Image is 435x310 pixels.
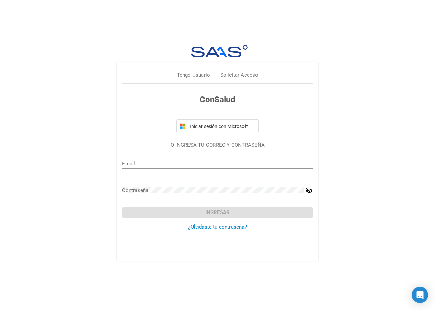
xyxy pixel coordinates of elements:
div: Solicitar Acceso [220,72,258,79]
p: O INGRESÁ TU CORREO Y CONTRASEÑA [122,141,313,149]
button: Ingresar [122,207,313,218]
span: Iniciar sesión con Microsoft [188,124,255,129]
button: Iniciar sesión con Microsoft [176,119,259,133]
span: Ingresar [205,209,230,216]
div: Tengo Usuario [177,72,210,79]
h3: ConSalud [122,93,313,106]
mat-icon: visibility_off [306,186,313,195]
div: Open Intercom Messenger [412,287,428,303]
a: ¿Olvidaste tu contraseña? [188,224,247,230]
